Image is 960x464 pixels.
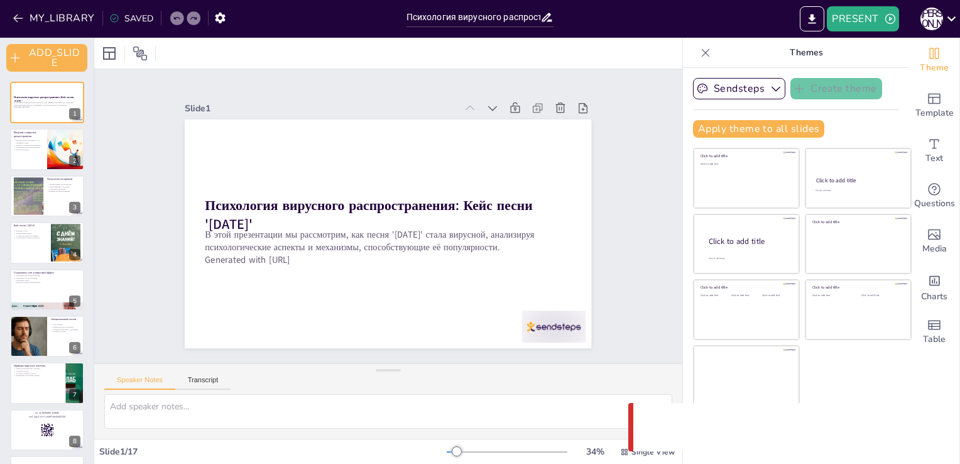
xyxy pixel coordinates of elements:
[14,143,43,146] p: Важность эмоциональной реакции.
[14,102,80,106] p: В этой презентации мы рассмотрим, как песня '[DATE]' стала вирусной, анализируя психологические а...
[716,38,897,68] p: Themes
[701,153,790,158] div: Click to add title
[69,389,80,400] div: 7
[701,285,790,290] div: Click to add title
[14,375,62,377] p: Применение полученных знаний.
[175,376,231,390] button: Transcript
[580,446,610,458] div: 34 %
[69,296,80,307] div: 5
[10,362,84,404] div: 7
[14,415,80,419] p: and login with code
[14,368,62,370] p: Общие черты вирусного контента.
[10,128,84,170] div: 2
[133,46,148,61] span: Position
[14,365,62,368] p: Примеры вирусного контента
[14,96,74,102] strong: Психология вирусного распространения: Кейс песни '[DATE]'
[14,106,80,109] p: Generated with [URL]
[909,38,959,83] div: Change the overall theme
[10,82,84,123] div: 1
[69,249,80,260] div: 4
[14,281,80,284] p: Возможности для взаимодействия.
[185,102,455,114] div: Slide 1
[47,188,80,191] p: Социальное одобрение.
[104,376,175,390] button: Speaker Notes
[99,446,447,458] div: Slide 1 / 17
[205,196,533,234] strong: Психология вирусного распространения: Кейс песни '[DATE]'
[915,106,954,120] span: Template
[14,237,47,240] p: Стремительное распространение.
[812,219,902,224] div: Click to add title
[10,316,84,357] div: 6
[14,233,47,235] p: Эмоциональная связь.
[693,78,785,99] button: Sendsteps
[921,290,947,304] span: Charts
[99,43,119,64] div: Layout
[14,370,62,373] p: Стратегии успеха.
[51,318,80,321] p: Эмоциональный отклик
[815,189,899,192] div: Click to add text
[47,185,80,188] p: Идентификация с контентом.
[909,219,959,264] div: Add images, graphics, shapes or video
[69,155,80,167] div: 2
[909,83,959,128] div: Add ready made slides
[922,242,947,256] span: Media
[800,6,824,31] button: EXPORT_TO_POWERPOINT
[69,436,80,447] div: 8
[14,230,47,233] p: Мелодия и текст.
[69,342,80,353] div: 6
[10,269,84,311] div: 5
[14,139,43,143] p: Вирусное распространение — это сарафанное радио.
[701,294,729,297] div: Click to add text
[47,190,80,192] p: Влияние на распространение.
[909,264,959,309] div: Add charts and graphs
[812,285,902,290] div: Click to add title
[51,328,80,331] p: Эмоциональная связь с аудиторией.
[47,177,80,181] p: Психология восприятия
[701,163,790,166] div: Click to add text
[9,8,100,28] button: MY_LIBRARY
[14,224,47,228] p: Кейс песни '[DATE]'
[10,409,84,451] div: 8
[816,177,900,184] div: Click to add title
[709,236,789,246] div: Click to add title
[14,411,80,415] p: Go to
[693,120,824,138] button: Apply theme to all slides
[731,294,760,297] div: Click to add text
[10,175,84,217] div: 3
[205,253,571,266] p: Generated with [URL]
[909,174,959,219] div: Get real-time input from your audience
[861,294,901,297] div: Click to add text
[10,222,84,263] div: 4
[920,8,943,30] div: О [PERSON_NAME]
[762,294,790,297] div: Click to add text
[909,128,959,174] div: Add text boxes
[69,202,80,213] div: 3
[909,309,959,355] div: Add a table
[14,372,62,375] p: Изучение успешных кейсов.
[109,13,153,25] div: SAVED
[51,324,80,326] p: Сила эмоций.
[406,8,541,26] input: INSERT_TITLE
[925,152,943,165] span: Text
[14,271,80,275] p: Социальные сети и вирусный эффект
[14,131,43,138] p: Введение в вирусное распространение
[827,6,898,31] button: PRESENT
[69,108,80,119] div: 1
[14,146,43,148] p: Платформы для распространения.
[47,183,80,185] p: Эмоции влияют на восприятие.
[812,294,852,297] div: Click to add text
[709,257,788,260] div: Click to add body
[923,333,946,346] span: Table
[914,197,955,211] span: Questions
[205,228,571,253] p: В этой презентации мы рассмотрим, как песня '[DATE]' стала вирусной, анализируя психологические а...
[14,277,80,279] p: Мгновенное распространение.
[14,235,47,237] p: Условия для вирусного эффекта.
[14,274,80,277] p: Платформы для распространения.
[668,420,910,435] p: Something went wrong with the request. (CORS)
[920,61,949,75] span: Theme
[790,78,882,99] button: Create theme
[14,279,80,282] p: Увеличение охвата.
[41,411,59,414] strong: [DOMAIN_NAME]
[51,331,80,333] p: Влияние на дележ.
[920,6,943,31] button: О [PERSON_NAME]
